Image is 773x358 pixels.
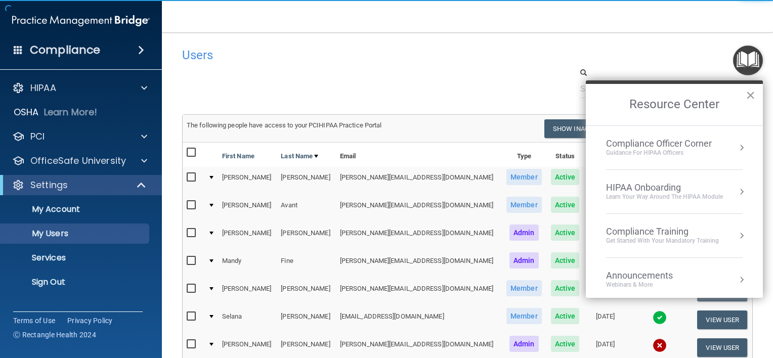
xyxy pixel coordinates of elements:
span: Active [551,225,580,241]
p: My Users [7,229,145,239]
td: [PERSON_NAME] [218,278,277,306]
p: HIPAA [30,82,56,94]
div: Compliance Officer Corner [606,138,712,149]
a: Settings [12,179,147,191]
h2: Resource Center [586,84,763,125]
div: Guidance for HIPAA Officers [606,149,712,157]
span: Member [506,308,542,324]
div: Announcements [606,270,693,281]
img: PMB logo [12,11,150,31]
th: Type [502,143,546,167]
span: Admin [509,225,539,241]
iframe: Drift Widget Chat Controller [598,303,761,343]
a: Privacy Policy [67,316,113,326]
td: [PERSON_NAME][EMAIL_ADDRESS][DOMAIN_NAME] [336,278,502,306]
td: [PERSON_NAME] [218,167,277,195]
td: [PERSON_NAME] [277,278,335,306]
td: [DATE] [584,167,626,195]
p: OfficeSafe University [30,155,126,167]
td: [PERSON_NAME][EMAIL_ADDRESS][DOMAIN_NAME] [336,250,502,278]
img: cross.ca9f0e7f.svg [653,338,667,352]
td: [DATE] [584,306,626,334]
p: Settings [30,179,68,191]
td: [PERSON_NAME] [218,222,277,250]
span: Member [506,169,542,185]
div: Get Started with your mandatory training [606,237,719,245]
td: [DATE] [584,250,626,278]
span: Admin [509,336,539,352]
span: Active [551,197,580,213]
span: The following people have access to your PCIHIPAA Practice Portal [187,121,382,129]
button: View User [697,338,747,357]
a: First Name [222,150,254,162]
td: Selana [218,306,277,334]
div: Webinars & More [606,281,693,289]
a: Terms of Use [13,316,55,326]
td: [PERSON_NAME][EMAIL_ADDRESS][DOMAIN_NAME] [336,195,502,222]
td: [PERSON_NAME] [277,167,335,195]
p: Sign Out [7,277,145,287]
td: [EMAIL_ADDRESS][DOMAIN_NAME] [336,306,502,334]
th: Email [336,143,502,167]
td: [DATE] [584,195,626,222]
td: [PERSON_NAME][EMAIL_ADDRESS][DOMAIN_NAME] [336,167,502,195]
span: Admin [509,252,539,268]
div: HIPAA Onboarding [606,182,723,193]
a: Last Name [281,150,318,162]
th: Status [546,143,584,167]
td: [PERSON_NAME][EMAIL_ADDRESS][DOMAIN_NAME] [336,222,502,250]
td: [PERSON_NAME] [277,306,335,334]
span: Active [551,169,580,185]
h4: Users [182,49,509,62]
button: Open Resource Center [733,46,763,75]
p: My Account [7,204,145,214]
p: Services [7,253,145,263]
a: PCI [12,130,147,143]
button: Close [746,87,755,103]
span: Ⓒ Rectangle Health 2024 [13,330,96,340]
button: Show Inactive Users [544,119,632,138]
input: Search [580,79,730,98]
p: Learn More! [44,106,98,118]
a: HIPAA [12,82,147,94]
p: OSHA [14,106,39,118]
td: [PERSON_NAME] [218,195,277,222]
div: Resource Center [586,80,763,298]
div: Learn Your Way around the HIPAA module [606,193,723,201]
div: Compliance Training [606,226,719,237]
td: [PERSON_NAME] [277,222,335,250]
a: OfficeSafe University [12,155,147,167]
p: PCI [30,130,45,143]
span: Active [551,336,580,352]
td: [DATE] [584,222,626,250]
span: Member [506,197,542,213]
span: Member [506,280,542,296]
span: Active [551,252,580,268]
td: Mandy [218,250,277,278]
span: Active [551,308,580,324]
td: Fine [277,250,335,278]
h4: Compliance [30,43,100,57]
td: [DATE] [584,278,626,306]
span: Active [551,280,580,296]
td: Avant [277,195,335,222]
